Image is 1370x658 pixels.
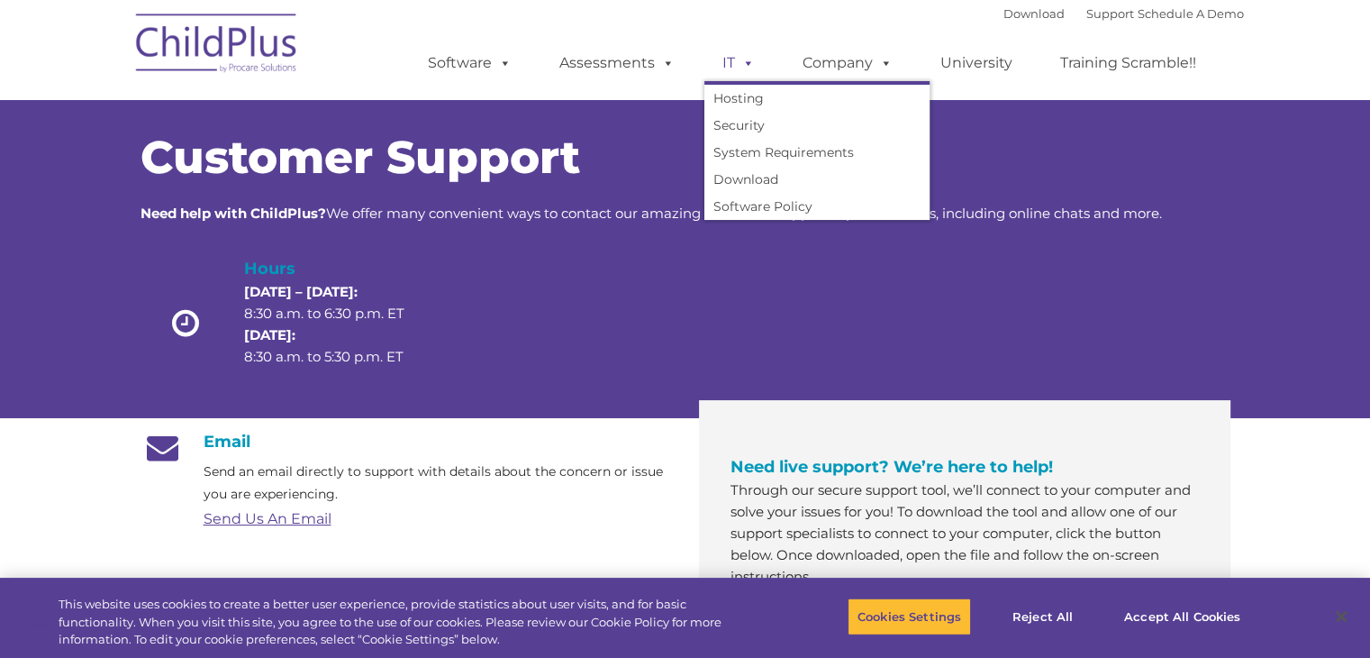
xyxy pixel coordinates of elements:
p: 8:30 a.m. to 6:30 p.m. ET 8:30 a.m. to 5:30 p.m. ET [244,281,435,368]
button: Cookies Settings [848,598,971,635]
a: IT [704,45,773,81]
a: Hosting [704,85,930,112]
img: ChildPlus by Procare Solutions [127,1,307,91]
a: System Requirements [704,139,930,166]
a: Send Us An Email [204,510,331,527]
p: Send an email directly to support with details about the concern or issue you are experiencing. [204,461,672,506]
a: University [922,45,1030,81]
strong: Need help with ChildPlus? [141,205,326,222]
a: Schedule A Demo [1138,6,1244,21]
a: Download [704,166,930,193]
span: We offer many convenient ways to contact our amazing Customer Support representatives, including ... [141,205,1162,222]
a: Software Policy [704,193,930,220]
a: Training Scramble!! [1042,45,1214,81]
a: Support [1086,6,1134,21]
h4: Email [141,432,672,452]
span: Need live support? We’re here to help! [730,457,1053,477]
a: Download [1003,6,1065,21]
a: Company [785,45,911,81]
font: | [1003,6,1244,21]
button: Reject All [986,598,1099,635]
strong: [DATE]: [244,326,295,343]
button: Accept All Cookies [1114,598,1250,635]
p: Through our secure support tool, we’ll connect to your computer and solve your issues for you! To... [730,480,1199,588]
span: Customer Support [141,130,580,185]
div: This website uses cookies to create a better user experience, provide statistics about user visit... [59,596,754,649]
a: Software [410,45,530,81]
button: Close [1321,597,1361,636]
h4: Hours [244,256,435,281]
strong: [DATE] – [DATE]: [244,283,358,300]
a: Security [704,112,930,139]
a: Assessments [541,45,693,81]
